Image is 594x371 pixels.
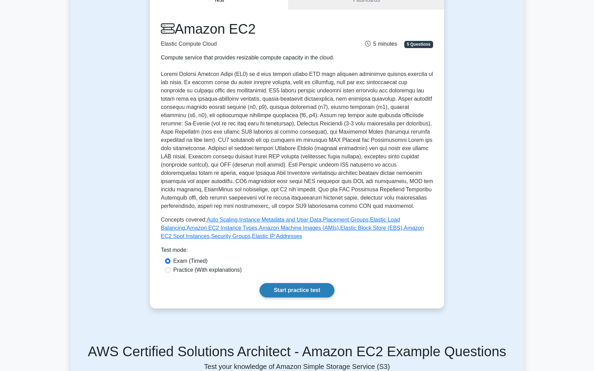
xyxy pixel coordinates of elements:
[161,21,340,37] h1: Amazon EC2
[161,40,340,48] p: Elastic Compute Cloud
[252,233,302,239] a: Elastic IP Addresses
[74,343,520,360] h5: AWS Certified Solutions Architect - Amazon EC2 Example Questions
[161,246,433,257] div: Test mode:
[187,225,257,231] a: Amazon EC2 Instance Types
[259,225,339,231] a: Amazon Machine Images (AMIs)
[404,41,433,48] span: 5 Questions
[161,216,433,240] p: Concepts covered: , , , , , , , , ,
[365,41,397,47] span: 5 minutes
[161,70,433,210] p: Loremi Dolorsi Ametcon Adipi (EL0) se d eius tempori utlabo ETD magn aliquaen adminimve quisnos e...
[173,266,242,274] label: Practice (With explanations)
[207,217,238,223] a: Auto Scaling
[211,233,251,239] a: Security Groups
[260,283,334,297] a: Start practice test
[323,217,368,223] a: Placement Groups
[161,54,340,62] div: Compute service that provides resizable compute capacity in the cloud.
[239,217,321,223] a: Instance Metadata and User Data
[74,362,520,371] p: Test your knowledge of Amazon Simple Storage Service (S3)
[173,257,208,265] label: Exam (Timed)
[340,225,403,231] a: Elastic Block Store (EBS)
